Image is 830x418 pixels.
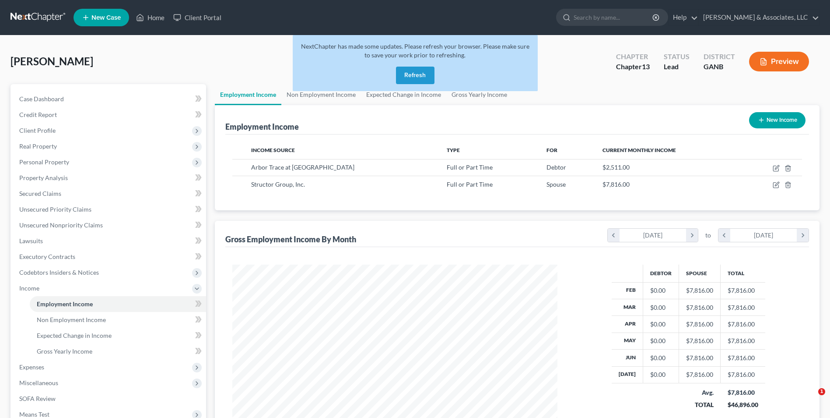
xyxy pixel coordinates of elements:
[19,269,99,276] span: Codebtors Insiders & Notices
[616,62,650,72] div: Chapter
[225,234,356,244] div: Gross Employment Income By Month
[19,237,43,244] span: Lawsuits
[169,10,226,25] a: Client Portal
[800,388,821,409] iframe: Intercom live chat
[612,316,643,333] th: Apr
[686,320,713,329] div: $7,816.00
[19,190,61,197] span: Secured Claims
[37,300,93,308] span: Employment Income
[612,282,643,299] th: Feb
[12,391,206,407] a: SOFA Review
[215,84,281,105] a: Employment Income
[705,231,711,240] span: to
[650,320,672,329] div: $0.00
[301,43,529,59] span: NextChapter has made some updates. Please refresh your browser. Please make sure to save your wor...
[281,84,361,105] a: Non Employment Income
[679,265,721,282] th: Spouse
[19,284,39,292] span: Income
[721,366,765,383] td: $7,816.00
[19,221,103,229] span: Unsecured Nonpriority Claims
[19,95,64,103] span: Case Dashboard
[721,316,765,333] td: $7,816.00
[686,303,713,312] div: $7,816.00
[721,282,765,299] td: $7,816.00
[686,388,714,397] div: Avg.
[447,181,493,188] span: Full or Part Time
[650,354,672,362] div: $0.00
[730,229,797,242] div: [DATE]
[704,62,735,72] div: GANB
[612,366,643,383] th: [DATE]
[19,363,44,371] span: Expenses
[30,312,206,328] a: Non Employment Income
[616,52,650,62] div: Chapter
[30,296,206,312] a: Employment Income
[19,379,58,386] span: Miscellaneous
[650,286,672,295] div: $0.00
[30,328,206,344] a: Expected Change in Income
[19,253,75,260] span: Executory Contracts
[612,333,643,349] th: May
[643,265,679,282] th: Debtor
[91,14,121,21] span: New Case
[11,55,93,67] span: [PERSON_NAME]
[749,112,805,128] button: New Income
[642,62,650,71] span: 13
[19,174,68,181] span: Property Analysis
[612,299,643,315] th: Mar
[686,286,713,295] div: $7,816.00
[12,186,206,202] a: Secured Claims
[749,52,809,71] button: Preview
[12,249,206,265] a: Executory Contracts
[620,229,686,242] div: [DATE]
[602,147,676,153] span: Current Monthly Income
[19,111,57,118] span: Credit Report
[650,337,672,345] div: $0.00
[12,217,206,233] a: Unsecured Nonpriority Claims
[818,388,825,395] span: 1
[699,10,819,25] a: [PERSON_NAME] & Associates, LLC
[447,163,493,171] span: Full or Part Time
[37,347,92,355] span: Gross Yearly Income
[30,344,206,359] a: Gross Yearly Income
[546,147,557,153] span: For
[704,52,735,62] div: District
[12,233,206,249] a: Lawsuits
[602,181,630,188] span: $7,816.00
[650,370,672,379] div: $0.00
[19,205,91,213] span: Unsecured Priority Claims
[797,229,809,242] i: chevron_right
[664,62,690,72] div: Lead
[37,316,106,323] span: Non Employment Income
[12,91,206,107] a: Case Dashboard
[650,303,672,312] div: $0.00
[37,332,112,339] span: Expected Change in Income
[19,127,56,134] span: Client Profile
[396,67,434,84] button: Refresh
[19,411,49,418] span: Means Test
[19,158,69,166] span: Personal Property
[251,163,354,171] span: Arbor Trace at [GEOGRAPHIC_DATA]
[12,170,206,186] a: Property Analysis
[686,337,713,345] div: $7,816.00
[19,142,57,150] span: Real Property
[612,350,643,366] th: Jun
[686,354,713,362] div: $7,816.00
[728,400,758,409] div: $46,896.00
[721,350,765,366] td: $7,816.00
[546,163,566,171] span: Debtor
[12,202,206,217] a: Unsecured Priority Claims
[608,229,620,242] i: chevron_left
[251,147,295,153] span: Income Source
[132,10,169,25] a: Home
[574,9,654,25] input: Search by name...
[546,181,566,188] span: Spouse
[669,10,698,25] a: Help
[686,370,713,379] div: $7,816.00
[19,395,56,402] span: SOFA Review
[718,229,730,242] i: chevron_left
[686,400,714,409] div: TOTAL
[12,107,206,123] a: Credit Report
[225,121,299,132] div: Employment Income
[721,265,765,282] th: Total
